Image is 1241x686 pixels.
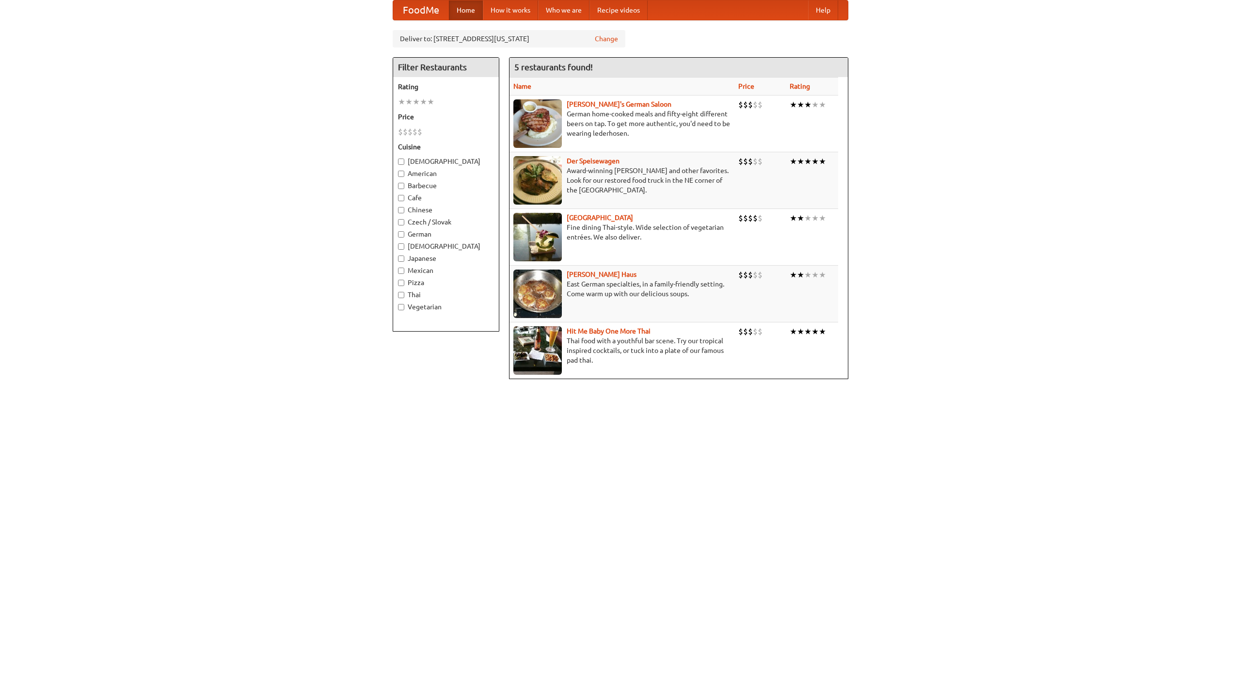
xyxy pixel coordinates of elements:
li: $ [738,270,743,280]
li: ★ [804,213,811,223]
li: $ [743,213,748,223]
a: Who we are [538,0,589,20]
li: ★ [790,270,797,280]
h5: Rating [398,82,494,92]
input: German [398,231,404,238]
a: Home [449,0,483,20]
li: $ [758,326,763,337]
div: Deliver to: [STREET_ADDRESS][US_STATE] [393,30,625,48]
li: ★ [819,213,826,223]
li: ★ [819,270,826,280]
input: Chinese [398,207,404,213]
label: Chinese [398,205,494,215]
a: Change [595,34,618,44]
label: Pizza [398,278,494,287]
label: Cafe [398,193,494,203]
a: [PERSON_NAME] Haus [567,271,636,278]
li: ★ [790,156,797,167]
li: ★ [811,270,819,280]
a: [GEOGRAPHIC_DATA] [567,214,633,222]
li: $ [753,213,758,223]
a: FoodMe [393,0,449,20]
input: Japanese [398,255,404,262]
h5: Price [398,112,494,122]
a: [PERSON_NAME]'s German Saloon [567,100,671,108]
input: Czech / Slovak [398,219,404,225]
a: Price [738,82,754,90]
a: Der Speisewagen [567,157,620,165]
img: satay.jpg [513,213,562,261]
li: $ [758,156,763,167]
li: ★ [804,326,811,337]
li: ★ [790,326,797,337]
p: German home-cooked meals and fifty-eight different beers on tap. To get more authentic, you'd nee... [513,109,731,138]
p: Thai food with a youthful bar scene. Try our tropical inspired cocktails, or tuck into a plate of... [513,336,731,365]
li: ★ [790,213,797,223]
li: $ [413,127,417,137]
label: Mexican [398,266,494,275]
input: Pizza [398,280,404,286]
li: $ [738,326,743,337]
a: Recipe videos [589,0,648,20]
li: $ [748,156,753,167]
label: Thai [398,290,494,300]
li: $ [758,213,763,223]
li: $ [743,156,748,167]
a: How it works [483,0,538,20]
p: East German specialties, in a family-friendly setting. Come warm up with our delicious soups. [513,279,731,299]
li: $ [738,156,743,167]
input: Mexican [398,268,404,274]
li: ★ [398,96,405,107]
input: [DEMOGRAPHIC_DATA] [398,243,404,250]
li: $ [753,156,758,167]
li: $ [748,213,753,223]
li: ★ [819,326,826,337]
label: American [398,169,494,178]
li: $ [738,99,743,110]
img: esthers.jpg [513,99,562,148]
li: ★ [427,96,434,107]
li: $ [743,99,748,110]
li: $ [748,326,753,337]
label: Japanese [398,254,494,263]
input: Vegetarian [398,304,404,310]
li: ★ [797,156,804,167]
li: $ [753,270,758,280]
ng-pluralize: 5 restaurants found! [514,63,593,72]
li: $ [398,127,403,137]
p: Fine dining Thai-style. Wide selection of vegetarian entrées. We also deliver. [513,223,731,242]
a: Rating [790,82,810,90]
li: ★ [819,156,826,167]
input: American [398,171,404,177]
a: Hit Me Baby One More Thai [567,327,651,335]
label: Vegetarian [398,302,494,312]
label: [DEMOGRAPHIC_DATA] [398,157,494,166]
li: ★ [811,213,819,223]
li: $ [758,99,763,110]
li: ★ [790,99,797,110]
img: kohlhaus.jpg [513,270,562,318]
li: $ [743,270,748,280]
li: ★ [811,156,819,167]
li: $ [738,213,743,223]
li: $ [748,99,753,110]
li: $ [748,270,753,280]
li: ★ [804,270,811,280]
li: ★ [797,326,804,337]
label: Czech / Slovak [398,217,494,227]
li: ★ [819,99,826,110]
a: Name [513,82,531,90]
img: speisewagen.jpg [513,156,562,205]
label: Barbecue [398,181,494,191]
li: $ [758,270,763,280]
li: ★ [811,99,819,110]
label: German [398,229,494,239]
li: $ [403,127,408,137]
li: ★ [797,99,804,110]
input: Barbecue [398,183,404,189]
li: ★ [804,156,811,167]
